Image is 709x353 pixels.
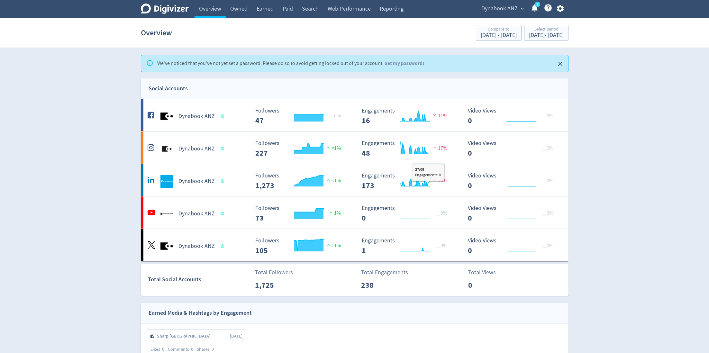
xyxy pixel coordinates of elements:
[212,346,214,352] span: 0
[359,238,455,255] svg: Engagements 0
[543,210,553,216] span: _ 0%
[252,140,349,157] svg: Followers ---
[465,205,561,222] svg: Video Views 0
[476,25,522,41] button: Compare to[DATE] - [DATE]
[325,242,341,249] span: 11%
[359,108,455,125] svg: Engagements 2
[255,279,292,291] p: 1,725
[432,177,447,184] span: 70%
[252,173,349,190] svg: Followers ---
[162,346,164,352] span: 0
[331,113,341,119] span: _ 0%
[432,145,438,150] img: negative-performance.svg
[141,164,568,196] a: Dynabook ANZ undefinedDynabook ANZ Followers --- Followers 1,273 <1% Engagements 32 Engagements 1...
[385,60,424,67] a: Set my password!
[141,23,172,43] h1: Overview
[149,84,188,93] div: Social Accounts
[255,268,293,277] p: Total Followers
[468,279,505,291] p: 0
[160,207,173,220] img: Dynabook ANZ undefined
[536,2,538,7] text: 1
[432,113,447,119] span: 11%
[178,242,215,250] h5: Dynabook ANZ
[230,333,242,339] span: [DATE]
[191,346,193,352] span: 0
[197,346,217,353] div: Shares
[361,268,408,277] p: Total Engagements
[221,212,226,215] span: Data last synced: 30 Sep 2025, 9:02am (AEST)
[359,205,455,222] svg: Engagements 0
[221,147,226,150] span: Data last synced: 30 Sep 2025, 12:01pm (AEST)
[252,108,349,125] svg: Followers ---
[160,175,173,188] img: Dynabook ANZ undefined
[465,108,561,125] svg: Video Views 0
[141,99,568,131] a: Dynabook ANZ undefinedDynabook ANZ Followers --- _ 0% Followers 47 Engagements 2 Engagements 16 1...
[543,177,553,184] span: _ 0%
[519,6,525,12] span: expand_more
[543,242,553,249] span: _ 0%
[524,25,568,41] button: Select period[DATE]- [DATE]
[221,244,226,248] span: Data last synced: 29 Sep 2025, 3:02pm (AEST)
[148,275,250,284] div: Total Social Accounts
[481,4,518,14] span: Dynabook ANZ
[529,32,564,38] div: [DATE] - [DATE]
[141,229,568,261] a: Dynabook ANZ undefinedDynabook ANZ Followers --- Followers 105 11% Engagements 0 Engagements 1 _ ...
[160,110,173,123] img: Dynabook ANZ undefined
[543,113,553,119] span: _ 0%
[468,268,505,277] p: Total Views
[325,242,332,247] img: positive-performance.svg
[481,27,517,32] div: Compare to
[535,2,540,7] a: 1
[178,177,215,185] h5: Dynabook ANZ
[221,179,226,183] span: Data last synced: 30 Sep 2025, 3:02am (AEST)
[465,173,561,190] svg: Video Views 0
[149,308,252,318] div: Earned Media & Hashtags by Engagement
[141,196,568,229] a: Dynabook ANZ undefinedDynabook ANZ Followers --- Followers 73 1% Engagements 0 Engagements 0 _ 0%...
[141,131,568,164] a: Dynabook ANZ undefinedDynabook ANZ Followers --- Followers 227 <1% Engagements 5 Engagements 48 1...
[325,145,332,150] img: positive-performance.svg
[481,32,517,38] div: [DATE] - [DATE]
[361,279,398,291] p: 238
[432,177,438,182] img: negative-performance.svg
[555,59,566,69] button: Close
[529,27,564,32] div: Select period
[150,346,168,353] div: Likes
[465,238,561,255] svg: Video Views 0
[432,113,438,117] img: negative-performance.svg
[178,113,215,120] h5: Dynabook ANZ
[252,205,349,222] svg: Followers ---
[465,140,561,157] svg: Video Views 0
[328,210,341,216] span: 1%
[325,177,341,184] span: <1%
[178,145,215,153] h5: Dynabook ANZ
[157,333,214,339] span: Sharp [GEOGRAPHIC_DATA]
[359,173,455,190] svg: Engagements 32
[325,177,332,182] img: positive-performance.svg
[479,4,525,14] button: Dynabook ANZ
[437,242,447,249] span: _ 0%
[325,145,341,151] span: <1%
[160,240,173,253] img: Dynabook ANZ undefined
[252,238,349,255] svg: Followers ---
[328,210,334,215] img: positive-performance.svg
[221,114,226,118] span: Data last synced: 30 Sep 2025, 12:01pm (AEST)
[157,57,424,70] div: We've noticed that you've not yet set a password. Please do so to avoid getting locked out of you...
[178,210,215,218] h5: Dynabook ANZ
[437,210,447,216] span: _ 0%
[359,140,455,157] svg: Engagements 5
[160,142,173,155] img: Dynabook ANZ undefined
[168,346,197,353] div: Comments
[432,145,447,151] span: 17%
[543,145,553,151] span: _ 0%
